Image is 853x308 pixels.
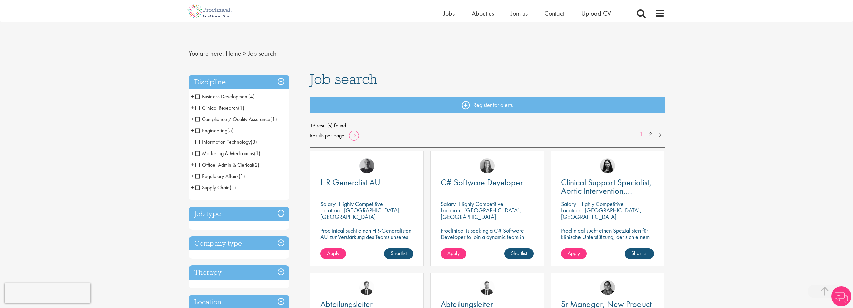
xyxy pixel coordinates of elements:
[561,200,576,208] span: Salary
[561,178,654,195] a: Clinical Support Specialist, Aortic Intervention, Vascular
[441,200,456,208] span: Salary
[195,173,245,180] span: Regulatory Affairs
[195,104,238,111] span: Clinical Research
[195,150,254,157] span: Marketing & Medcomms
[443,9,455,18] a: Jobs
[310,121,665,131] span: 19 result(s) found
[191,91,194,101] span: +
[310,97,665,113] a: Register for alerts
[636,131,646,138] a: 1
[253,161,259,168] span: (2)
[195,116,277,123] span: Compliance / Quality Assurance
[248,49,276,58] span: Job search
[327,250,339,257] span: Apply
[191,114,194,124] span: +
[359,280,374,295] img: Antoine Mortiaux
[359,158,374,173] img: Felix Zimmer
[195,93,248,100] span: Business Development
[459,200,503,208] p: Highly Competitive
[339,200,383,208] p: Highly Competitive
[195,161,259,168] span: Office, Admin & Clerical
[195,138,251,145] span: Information Technology
[504,248,534,259] a: Shortlist
[189,75,289,89] h3: Discipline
[480,280,495,295] img: Antoine Mortiaux
[270,116,277,123] span: (1)
[441,206,461,214] span: Location:
[561,227,654,259] p: Proclinical sucht einen Spezialisten für klinische Unterstützung, der sich einem dynamischen Team...
[625,248,654,259] a: Shortlist
[189,265,289,280] h3: Therapy
[447,250,460,257] span: Apply
[5,283,90,303] iframe: reCAPTCHA
[441,227,534,253] p: Proclinical is seeking a C# Software Developer to join a dynamic team in [GEOGRAPHIC_DATA], [GEOG...
[480,158,495,173] img: Mia Kellerman
[581,9,611,18] a: Upload CV
[195,161,253,168] span: Office, Admin & Clerical
[646,131,655,138] a: 2
[248,93,255,100] span: (4)
[441,178,534,187] a: C# Software Developer
[195,173,239,180] span: Regulatory Affairs
[600,158,615,173] img: Indre Stankeviciute
[441,177,523,188] span: C# Software Developer
[191,148,194,158] span: +
[195,150,260,157] span: Marketing & Medcomms
[349,132,359,139] a: 12
[579,200,624,208] p: Highly Competitive
[441,206,521,221] p: [GEOGRAPHIC_DATA], [GEOGRAPHIC_DATA]
[320,178,413,187] a: HR Generalist AU
[320,206,341,214] span: Location:
[384,248,413,259] a: Shortlist
[195,104,244,111] span: Clinical Research
[251,138,257,145] span: (3)
[191,182,194,192] span: +
[561,206,642,221] p: [GEOGRAPHIC_DATA], [GEOGRAPHIC_DATA]
[195,116,270,123] span: Compliance / Quality Assurance
[320,200,336,208] span: Salary
[831,286,851,306] img: Chatbot
[544,9,564,18] a: Contact
[320,206,401,221] p: [GEOGRAPHIC_DATA], [GEOGRAPHIC_DATA]
[189,49,224,58] span: You are here:
[310,70,377,88] span: Job search
[195,93,255,100] span: Business Development
[320,227,413,246] p: Proclinical sucht einen HR-Generalisten AU zur Verstärkung des Teams unseres Kunden in [GEOGRAPHI...
[195,184,236,191] span: Supply Chain
[189,207,289,221] h3: Job type
[561,248,587,259] a: Apply
[189,236,289,251] h3: Company type
[561,177,652,205] span: Clinical Support Specialist, Aortic Intervention, Vascular
[191,103,194,113] span: +
[191,125,194,135] span: +
[238,104,244,111] span: (1)
[310,131,344,141] span: Results per page
[511,9,528,18] a: Join us
[227,127,234,134] span: (5)
[191,171,194,181] span: +
[472,9,494,18] a: About us
[195,127,227,134] span: Engineering
[600,280,615,295] img: Anjali Parbhu
[254,150,260,157] span: (1)
[226,49,241,58] a: breadcrumb link
[230,184,236,191] span: (1)
[195,127,234,134] span: Engineering
[320,177,380,188] span: HR Generalist AU
[243,49,246,58] span: >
